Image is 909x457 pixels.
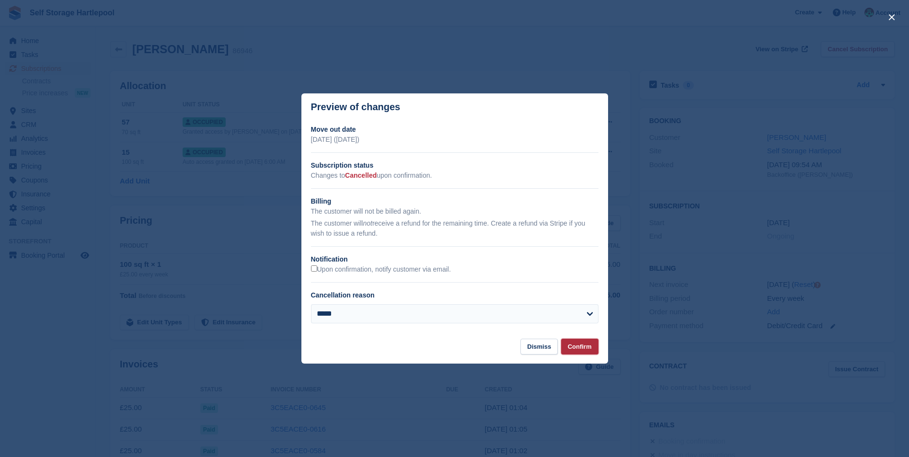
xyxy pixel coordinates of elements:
[311,135,598,145] p: [DATE] ([DATE])
[363,219,372,227] em: not
[311,218,598,239] p: The customer will receive a refund for the remaining time. Create a refund via Stripe if you wish...
[311,102,401,113] p: Preview of changes
[520,339,558,354] button: Dismiss
[311,254,598,264] h2: Notification
[311,265,317,272] input: Upon confirmation, notify customer via email.
[345,171,377,179] span: Cancelled
[561,339,598,354] button: Confirm
[311,125,598,135] h2: Move out date
[311,160,598,171] h2: Subscription status
[311,291,375,299] label: Cancellation reason
[884,10,899,25] button: close
[311,206,598,217] p: The customer will not be billed again.
[311,196,598,206] h2: Billing
[311,171,598,181] p: Changes to upon confirmation.
[311,265,451,274] label: Upon confirmation, notify customer via email.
